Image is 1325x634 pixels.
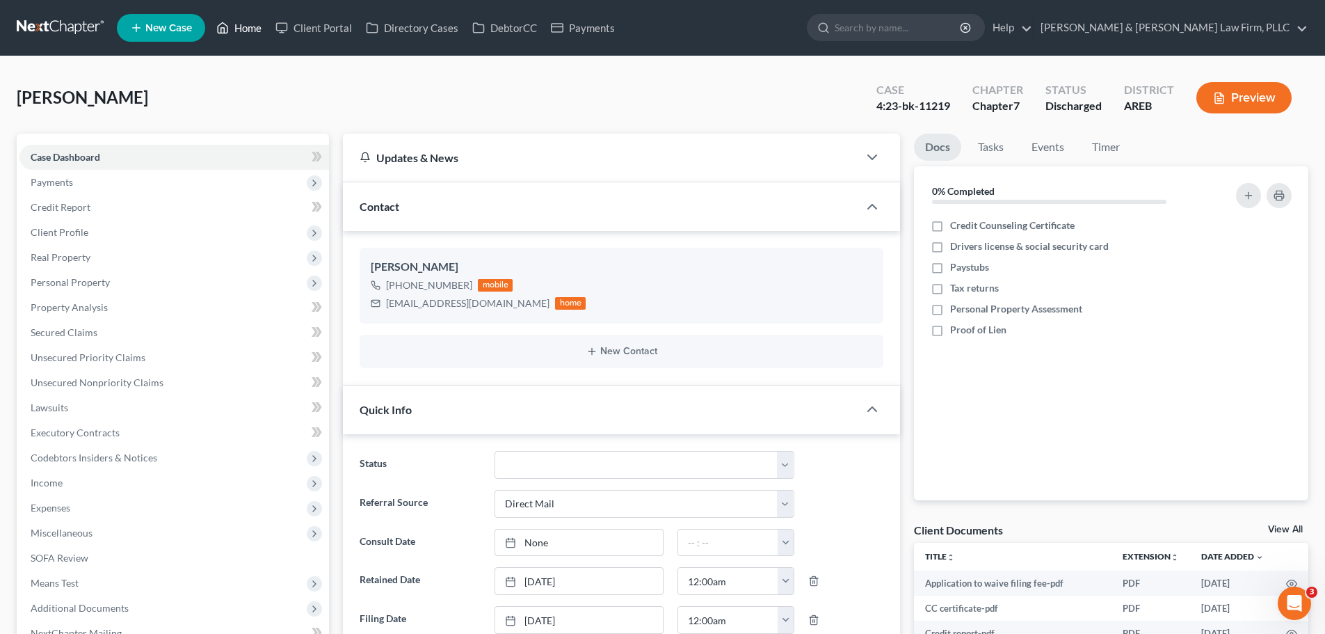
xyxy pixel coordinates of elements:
[19,546,329,571] a: SOFA Review
[972,82,1023,98] div: Chapter
[31,201,90,213] span: Credit Report
[19,370,329,395] a: Unsecured Nonpriority Claims
[359,15,465,40] a: Directory Cases
[31,552,88,564] span: SOFA Review
[268,15,359,40] a: Client Portal
[678,530,778,556] input: -- : --
[465,15,544,40] a: DebtorCC
[967,134,1015,161] a: Tasks
[386,296,549,310] div: [EMAIL_ADDRESS][DOMAIN_NAME]
[19,320,329,345] a: Secured Claims
[932,185,995,197] strong: 0% Completed
[1123,551,1179,562] a: Extensionunfold_more
[495,568,663,594] a: [DATE]
[544,15,622,40] a: Payments
[31,427,120,438] span: Executory Contracts
[209,15,268,40] a: Home
[947,553,955,562] i: unfold_more
[31,527,93,539] span: Miscellaneous
[1081,134,1131,161] a: Timer
[495,607,663,633] a: [DATE]
[31,326,97,338] span: Secured Claims
[1045,98,1102,114] div: Discharged
[950,302,1082,316] span: Personal Property Assessment
[371,346,872,357] button: New Contact
[1124,98,1174,114] div: AREB
[914,596,1111,621] td: CC certificate-pdf
[478,279,513,292] div: mobile
[876,98,950,114] div: 4:23-bk-11219
[353,490,487,518] label: Referral Source
[835,15,962,40] input: Search by name...
[495,530,663,556] a: None
[950,323,1006,337] span: Proof of Lien
[1111,596,1190,621] td: PDF
[1013,99,1020,112] span: 7
[19,345,329,370] a: Unsecured Priority Claims
[876,82,950,98] div: Case
[1045,82,1102,98] div: Status
[353,567,487,595] label: Retained Date
[386,278,472,292] div: [PHONE_NUMBER]
[1020,134,1075,161] a: Events
[31,502,70,514] span: Expenses
[19,295,329,320] a: Property Analysis
[950,219,1075,232] span: Credit Counseling Certificate
[950,239,1109,253] span: Drivers license & social security card
[31,351,145,363] span: Unsecured Priority Claims
[19,195,329,220] a: Credit Report
[360,200,399,213] span: Contact
[914,134,961,161] a: Docs
[31,301,108,313] span: Property Analysis
[19,145,329,170] a: Case Dashboard
[914,523,1003,537] div: Client Documents
[950,260,989,274] span: Paystubs
[1034,15,1308,40] a: [PERSON_NAME] & [PERSON_NAME] Law Firm, PLLC
[914,571,1111,596] td: Application to waive filing fee-pdf
[31,251,90,263] span: Real Property
[19,395,329,420] a: Lawsuits
[31,176,73,188] span: Payments
[31,577,79,589] span: Means Test
[31,151,100,163] span: Case Dashboard
[986,15,1032,40] a: Help
[1111,571,1190,596] td: PDF
[555,297,586,310] div: home
[1171,553,1179,562] i: unfold_more
[19,420,329,445] a: Executory Contracts
[353,529,487,557] label: Consult Date
[972,98,1023,114] div: Chapter
[1190,596,1275,621] td: [DATE]
[371,259,872,276] div: [PERSON_NAME]
[1201,551,1264,562] a: Date Added expand_more
[678,568,778,594] input: -- : --
[31,226,88,238] span: Client Profile
[950,281,999,295] span: Tax returns
[353,451,487,479] label: Status
[1306,587,1317,598] span: 3
[678,607,778,633] input: -- : --
[31,377,163,388] span: Unsecured Nonpriority Claims
[925,551,955,562] a: Titleunfold_more
[360,150,842,165] div: Updates & News
[31,402,68,413] span: Lawsuits
[17,87,148,107] span: [PERSON_NAME]
[31,452,157,463] span: Codebtors Insiders & Notices
[1124,82,1174,98] div: District
[145,23,192,33] span: New Case
[1278,587,1311,620] iframe: Intercom live chat
[353,606,487,634] label: Filing Date
[1268,525,1303,534] a: View All
[1196,82,1292,113] button: Preview
[31,477,63,489] span: Income
[31,602,129,614] span: Additional Documents
[31,276,110,288] span: Personal Property
[1190,571,1275,596] td: [DATE]
[1255,553,1264,562] i: expand_more
[360,403,412,416] span: Quick Info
